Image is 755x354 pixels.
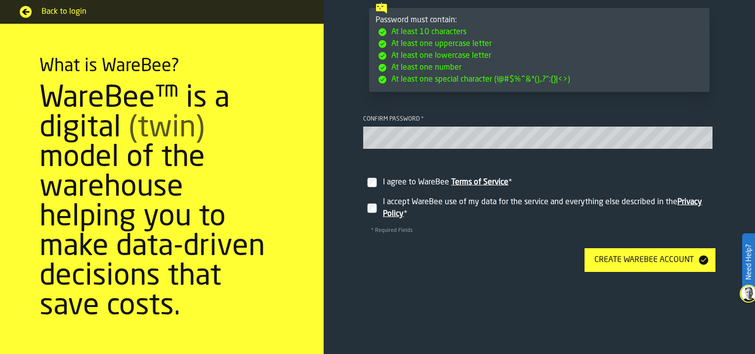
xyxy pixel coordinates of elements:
[381,175,713,190] div: InputCheckbox-react-aria2250674967-:r1k:
[40,84,284,321] div: WareBee™ is a digital model of the warehouse helping you to make data-driven decisions that save ...
[363,116,715,123] div: Confirm password
[363,228,420,233] span: * Required Fields
[40,56,179,76] div: What is WareBee?
[377,62,703,74] li: At least one number
[383,196,712,220] div: I accept WareBee use of my data for the service and everything else described in the *
[377,26,703,38] li: At least 10 characters
[381,194,713,222] div: InputCheckbox-react-aria2250674967-:r1l:
[363,116,715,149] label: button-toolbar-Confirm password
[377,74,703,86] li: At least one special character (!@#$%^&*(),.?":{}|<>)
[363,192,715,224] label: InputCheckbox-label-react-aria2250674967-:r1l:
[20,6,304,18] a: Back to login
[702,134,713,144] button: button-toolbar-Confirm password
[743,234,754,290] label: Need Help?
[383,177,712,188] div: I agree to WareBee *
[585,248,715,272] button: button-Create WareBee Account
[363,165,715,192] label: InputCheckbox-label-react-aria2250674967-:r1k:
[376,14,703,86] div: Password must contain:
[451,178,508,186] a: Terms of Service
[421,116,424,123] span: Required
[590,254,698,266] div: Create WareBee Account
[377,50,703,62] li: At least one lowercase letter
[363,127,713,149] input: button-toolbar-Confirm password
[367,203,377,213] input: InputCheckbox-label-react-aria2250674967-:r1l:
[367,177,377,187] input: InputCheckbox-label-react-aria2250674967-:r1k:
[42,6,304,18] span: Back to login
[377,38,703,50] li: At least one uppercase letter
[128,114,205,143] span: (twin)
